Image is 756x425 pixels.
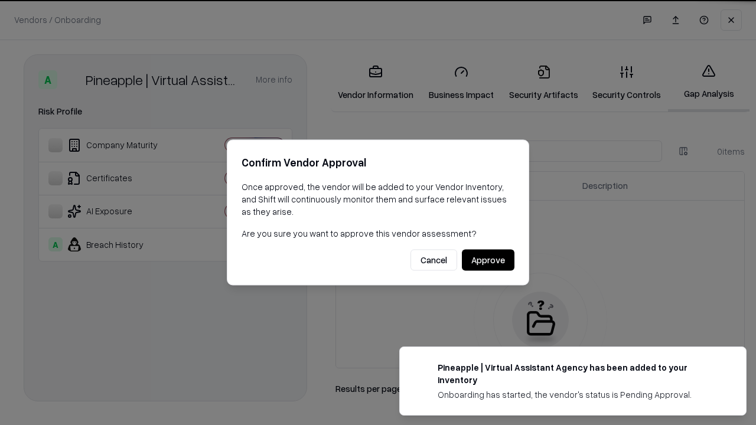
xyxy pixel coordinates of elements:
button: Approve [462,250,514,271]
h2: Confirm Vendor Approval [242,154,514,171]
div: Onboarding has started, the vendor's status is Pending Approval. [438,388,718,401]
p: Once approved, the vendor will be added to your Vendor Inventory, and Shift will continuously mon... [242,181,514,218]
img: trypineapple.com [414,361,428,375]
div: Pineapple | Virtual Assistant Agency has been added to your inventory [438,361,718,386]
button: Cancel [410,250,457,271]
p: Are you sure you want to approve this vendor assessment? [242,227,514,240]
